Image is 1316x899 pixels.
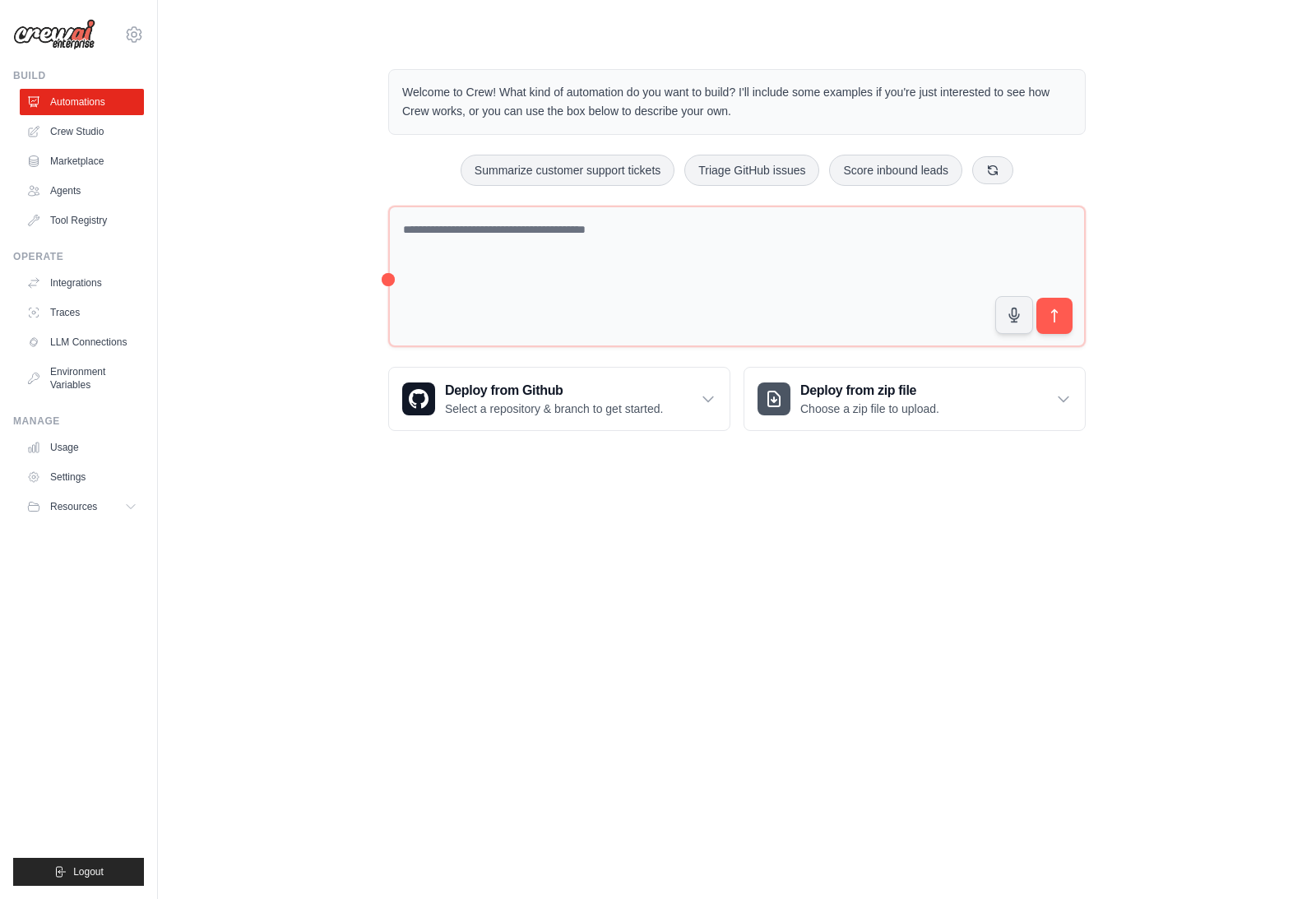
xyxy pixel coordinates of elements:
button: Score inbound leads [829,155,962,186]
button: Resources [20,494,144,520]
h3: Deploy from zip file [800,381,939,401]
a: Agents [20,178,144,204]
p: Welcome to Crew! What kind of automation do you want to build? I'll include some examples if you'... [402,83,1072,121]
h3: Deploy from Github [445,381,663,401]
p: Choose a zip file to upload. [800,401,939,417]
a: Usage [20,434,144,461]
button: Logout [13,858,144,886]
img: Logo [13,19,95,50]
span: Resources [50,500,97,513]
a: LLM Connections [20,329,144,355]
div: Operate [13,250,144,263]
div: Manage [13,415,144,428]
span: Logout [73,865,104,878]
button: Triage GitHub issues [684,155,819,186]
a: Integrations [20,270,144,296]
a: Environment Variables [20,359,144,398]
a: Automations [20,89,144,115]
p: Select a repository & branch to get started. [445,401,663,417]
a: Marketplace [20,148,144,174]
a: Tool Registry [20,207,144,234]
a: Settings [20,464,144,490]
a: Crew Studio [20,118,144,145]
button: Summarize customer support tickets [461,155,674,186]
div: Build [13,69,144,82]
a: Traces [20,299,144,326]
